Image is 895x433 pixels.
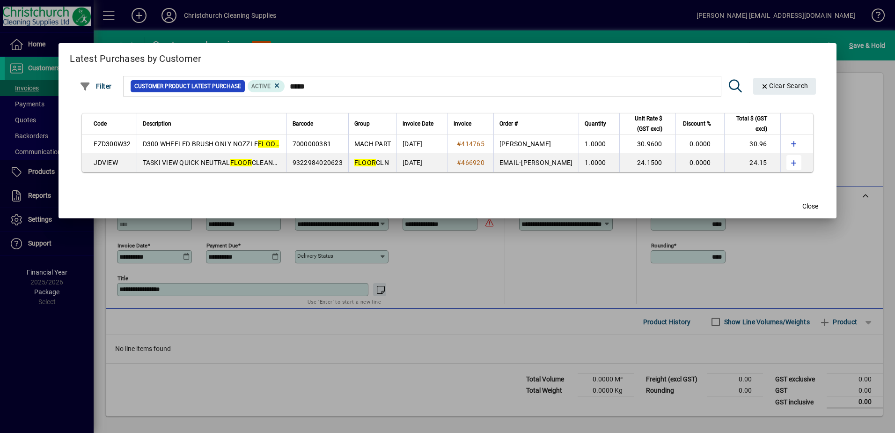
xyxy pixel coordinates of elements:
[80,82,112,90] span: Filter
[795,198,825,215] button: Close
[499,119,518,129] span: Order #
[354,119,370,129] span: Group
[454,119,471,129] span: Invoice
[499,119,573,129] div: Order #
[230,159,252,166] em: FLOOR
[454,119,488,129] div: Invoice
[293,140,331,148] span: 7000000381
[396,153,447,172] td: [DATE]
[454,157,488,168] a: #466920
[354,119,391,129] div: Group
[143,159,323,166] span: TASKI VIEW QUICK NEUTRAL CLEANER 5L (MPI C32)
[461,140,484,148] span: 414765
[675,134,724,153] td: 0.0000
[354,159,376,166] em: FLOOR
[625,113,662,134] span: Unit Rate $ (GST excl)
[753,78,816,95] button: Clear
[585,119,615,129] div: Quantity
[493,134,579,153] td: [PERSON_NAME]
[403,119,442,129] div: Invoice Date
[579,153,619,172] td: 1.0000
[293,119,313,129] span: Barcode
[94,140,131,148] span: FZD300W32
[579,134,619,153] td: 1.0000
[293,119,343,129] div: Barcode
[683,119,711,129] span: Discount %
[94,159,118,166] span: JDVIEW
[457,140,461,148] span: #
[493,153,579,172] td: EMAIL-[PERSON_NAME]
[354,140,391,148] span: MACH PART
[461,159,484,166] span: 466920
[730,113,767,134] span: Total $ (GST excl)
[396,134,447,153] td: [DATE]
[619,153,675,172] td: 24.1500
[354,159,389,166] span: CLN
[94,119,131,129] div: Code
[134,82,241,91] span: Customer Product Latest Purchase
[94,119,107,129] span: Code
[59,43,836,70] h2: Latest Purchases by Customer
[802,202,818,211] span: Close
[682,119,719,129] div: Discount %
[454,139,488,149] a: #414765
[675,153,724,172] td: 0.0000
[251,83,271,90] span: Active
[143,119,281,129] div: Description
[730,113,776,134] div: Total $ (GST excl)
[457,159,461,166] span: #
[248,80,285,92] mat-chip: Product Activation Status: Active
[77,78,114,95] button: Filter
[585,119,606,129] span: Quantity
[625,113,671,134] div: Unit Rate $ (GST excl)
[761,82,808,90] span: Clear Search
[403,119,433,129] span: Invoice Date
[619,134,675,153] td: 30.9600
[293,159,343,166] span: 9322984020623
[143,119,171,129] span: Description
[258,140,279,148] em: FLOOR
[143,140,317,148] span: D300 WHEELED BRUSH ONLY NOZZLE TOOL 32MM
[724,153,780,172] td: 24.15
[724,134,780,153] td: 30.96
